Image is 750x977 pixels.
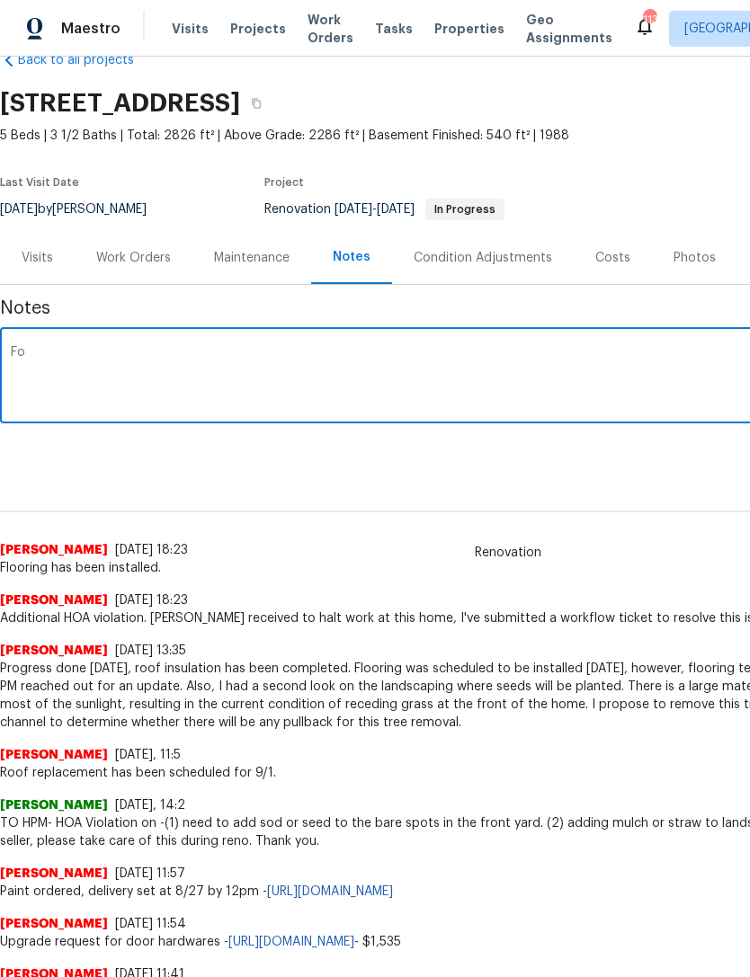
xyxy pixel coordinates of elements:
[335,203,372,216] span: [DATE]
[427,204,503,215] span: In Progress
[228,936,354,948] a: [URL][DOMAIN_NAME]
[595,249,630,267] div: Costs
[264,203,504,216] span: Renovation
[240,87,272,120] button: Copy Address
[375,22,413,35] span: Tasks
[674,249,716,267] div: Photos
[115,799,185,812] span: [DATE], 14:2
[115,867,185,880] span: [DATE] 11:57
[526,11,612,47] span: Geo Assignments
[335,203,415,216] span: -
[414,249,552,267] div: Condition Adjustments
[377,203,415,216] span: [DATE]
[434,20,504,38] span: Properties
[214,249,290,267] div: Maintenance
[115,644,186,657] span: [DATE] 13:35
[267,885,393,898] a: [URL][DOMAIN_NAME]
[308,11,353,47] span: Work Orders
[115,544,188,556] span: [DATE] 18:23
[643,11,656,29] div: 113
[464,544,552,562] span: Renovation
[172,20,209,38] span: Visits
[115,749,181,761] span: [DATE], 11:5
[333,248,371,266] div: Notes
[61,20,121,38] span: Maestro
[115,594,188,607] span: [DATE] 18:23
[115,918,186,930] span: [DATE] 11:54
[230,20,286,38] span: Projects
[264,177,304,188] span: Project
[22,249,53,267] div: Visits
[96,249,171,267] div: Work Orders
